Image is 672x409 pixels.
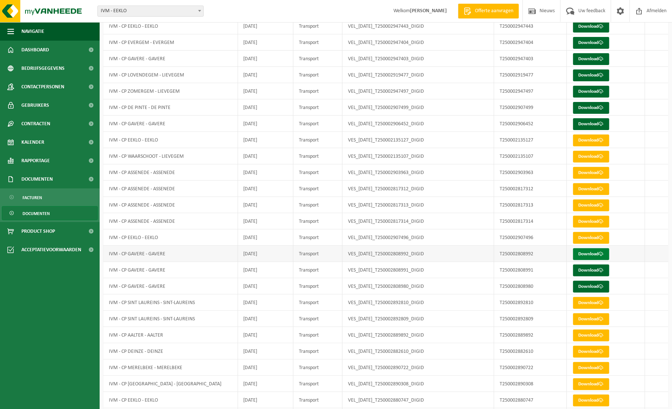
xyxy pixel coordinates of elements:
td: T250002135107 [494,148,567,164]
td: VES_[DATE]_T250002135127_DIGID [342,132,494,148]
td: IVM - CP SINT LAUREINS - SINT-LAUREINS [103,311,238,327]
td: T250002907499 [494,99,567,116]
td: VES_[DATE]_T250002808980_DIGID [342,278,494,294]
a: Download [573,216,609,228]
td: T250002808992 [494,246,567,262]
td: VES_[DATE]_T250002808992_DIGID [342,246,494,262]
td: Transport [293,181,342,197]
td: [DATE] [238,278,293,294]
td: Transport [293,164,342,181]
a: Download [573,297,609,309]
td: VES_[DATE]_T250002892810_DIGID [342,294,494,311]
td: Transport [293,278,342,294]
td: Transport [293,392,342,408]
td: IVM - CP SINT LAUREINS - SINT-LAUREINS [103,294,238,311]
td: Transport [293,197,342,213]
td: VEL_[DATE]_T250002882610_DIGID [342,343,494,359]
a: Download [573,183,609,195]
a: Download [573,69,609,81]
span: Gebruikers [21,96,49,115]
td: T250002880747 [494,392,567,408]
td: [DATE] [238,83,293,99]
td: T250002947443 [494,18,567,34]
td: T250002892810 [494,294,567,311]
td: IVM - CP EEKLO - EEKLO [103,392,238,408]
td: [DATE] [238,213,293,229]
td: T250002947403 [494,51,567,67]
td: Transport [293,343,342,359]
td: T250002817314 [494,213,567,229]
td: IVM - CP GAVERE - GAVERE [103,116,238,132]
td: VEL_[DATE]_T250002890308_DIGID [342,376,494,392]
td: [DATE] [238,294,293,311]
td: IVM - CP ASSENEDE - ASSENEDE [103,181,238,197]
td: T250002135127 [494,132,567,148]
td: VES_[DATE]_T250002808991_DIGID [342,262,494,278]
td: Transport [293,213,342,229]
td: IVM - CP GAVERE - GAVERE [103,278,238,294]
td: [DATE] [238,18,293,34]
td: Transport [293,99,342,116]
td: [DATE] [238,148,293,164]
td: IVM - CP ASSENEDE - ASSENEDE [103,197,238,213]
td: IVM - CP DEINZE - DEINZE [103,343,238,359]
a: Download [573,151,609,163]
td: [DATE] [238,246,293,262]
td: VEL_[DATE]_T250002947497_DIGID [342,83,494,99]
td: T250002892809 [494,311,567,327]
td: Transport [293,34,342,51]
td: [DATE] [238,99,293,116]
a: Offerte aanvragen [458,4,519,18]
td: IVM - CP MERELBEKE - MERELBEKE [103,359,238,376]
a: Download [573,167,609,179]
td: [DATE] [238,311,293,327]
td: IVM - CP LOVENDEGEM - LIEVEGEM [103,67,238,83]
td: Transport [293,359,342,376]
td: T250002817313 [494,197,567,213]
td: IVM - CP ASSENEDE - ASSENEDE [103,164,238,181]
span: Product Shop [21,222,55,241]
a: Download [573,281,609,293]
a: Documenten [2,206,98,220]
span: Facturen [23,191,42,205]
td: IVM - CP WAARSCHOOT - LIEVEGEM [103,148,238,164]
td: [DATE] [238,359,293,376]
td: VEL_[DATE]_T250002889892_DIGID [342,327,494,343]
td: [DATE] [238,164,293,181]
a: Download [573,232,609,244]
td: [DATE] [238,262,293,278]
td: VEL_[DATE]_T250002890722_DIGID [342,359,494,376]
td: VES_[DATE]_T250002817314_DIGID [342,213,494,229]
a: Download [573,395,609,406]
td: T250002817312 [494,181,567,197]
td: Transport [293,132,342,148]
td: VES_[DATE]_T250002817313_DIGID [342,197,494,213]
td: T250002947497 [494,83,567,99]
td: Transport [293,67,342,83]
td: Transport [293,229,342,246]
td: T250002808991 [494,262,567,278]
td: VEL_[DATE]_T250002907496_DIGID [342,229,494,246]
td: [DATE] [238,343,293,359]
td: IVM - CP EVERGEM - EVERGEM [103,34,238,51]
span: Navigatie [21,22,44,41]
td: VEL_[DATE]_T250002880747_DIGID [342,392,494,408]
td: VEL_[DATE]_T250002903963_DIGID [342,164,494,181]
span: Dashboard [21,41,49,59]
td: IVM - CP ASSENEDE - ASSENEDE [103,213,238,229]
td: [DATE] [238,229,293,246]
a: Download [573,118,609,130]
span: Acceptatievoorwaarden [21,241,81,259]
td: Transport [293,148,342,164]
td: VES_[DATE]_T250002135107_DIGID [342,148,494,164]
td: Transport [293,83,342,99]
a: Download [573,248,609,260]
td: IVM - CP GAVERE - GAVERE [103,262,238,278]
a: Download [573,37,609,49]
td: T250002919477 [494,67,567,83]
td: VEL_[DATE]_T250002947403_DIGID [342,51,494,67]
td: Transport [293,246,342,262]
a: Download [573,313,609,325]
td: T250002890722 [494,359,567,376]
td: Transport [293,51,342,67]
